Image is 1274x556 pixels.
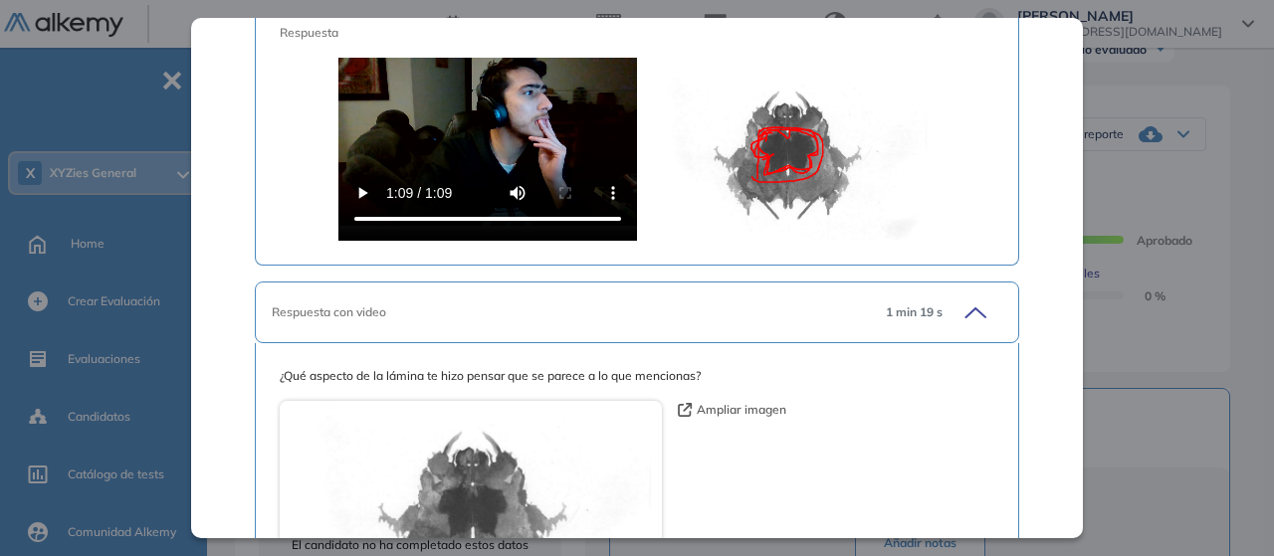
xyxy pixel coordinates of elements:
button: Ampliar imagen [678,401,786,419]
span: Respuesta [280,24,923,42]
img: drawing [637,42,936,241]
div: Respuesta con video [272,303,870,321]
span: ¿Qué aspecto de la lámina te hizo pensar que se parece a lo que mencionas? [280,367,994,385]
div: Widget de chat [1174,461,1274,556]
iframe: Chat Widget [1174,461,1274,556]
span: 1 min 19 s [886,303,943,321]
